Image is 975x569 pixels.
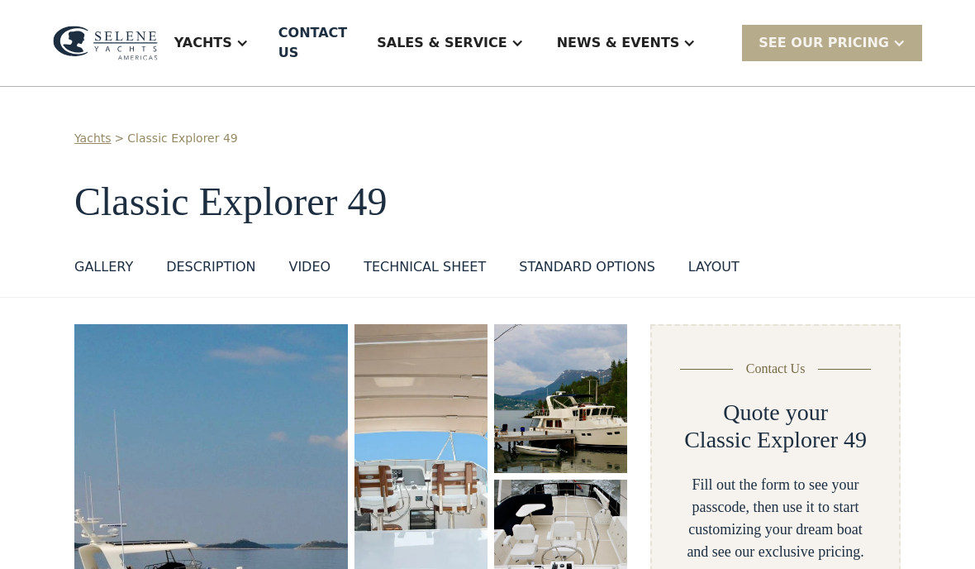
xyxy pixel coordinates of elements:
div: SEE Our Pricing [742,25,922,60]
div: Sales & Service [360,10,540,76]
a: layout [688,257,740,284]
div: News & EVENTS [557,33,680,53]
div: DESCRIPTION [166,257,255,277]
div: Contact US [278,23,347,63]
div: Technical sheet [364,257,486,277]
div: > [115,130,125,147]
a: Classic Explorer 49 [127,130,237,147]
div: Yachts [174,33,232,53]
h1: Classic Explorer 49 [74,180,901,224]
div: Sales & Service [377,33,507,53]
div: SEE Our Pricing [759,33,889,53]
div: layout [688,257,740,277]
a: GALLERY [74,257,133,284]
a: DESCRIPTION [166,257,255,284]
div: News & EVENTS [540,10,713,76]
div: VIDEO [288,257,331,277]
a: VIDEO [288,257,331,284]
h2: Quote your [723,399,828,427]
a: Technical sheet [364,257,486,284]
div: Contact Us [746,359,806,379]
a: open lightbox [494,324,627,473]
h2: Classic Explorer 49 [684,426,867,454]
a: Yachts [74,130,112,147]
div: GALLERY [74,257,133,277]
div: Yachts [158,10,265,76]
a: standard options [519,257,655,284]
div: standard options [519,257,655,277]
img: logo [53,26,158,60]
img: 50 foot motor yacht [494,324,627,473]
div: Fill out the form to see your passcode, then use it to start customizing your dream boat and see ... [678,474,873,563]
